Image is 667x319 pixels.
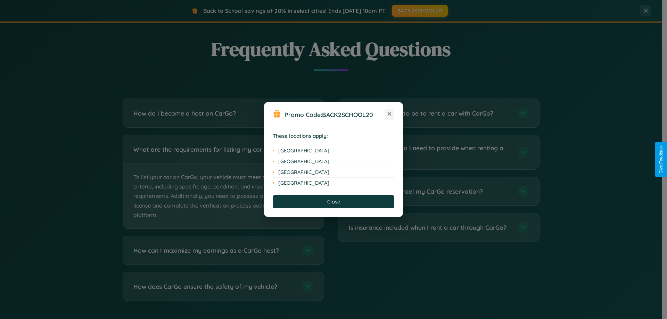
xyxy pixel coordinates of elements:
li: [GEOGRAPHIC_DATA] [273,156,394,167]
div: Give Feedback [659,145,664,174]
li: [GEOGRAPHIC_DATA] [273,167,394,178]
button: Close [273,195,394,208]
li: [GEOGRAPHIC_DATA] [273,178,394,188]
strong: These locations apply: [273,133,328,139]
h3: Promo Code: [285,111,385,118]
b: BACK2SCHOOL20 [322,111,373,118]
li: [GEOGRAPHIC_DATA] [273,145,394,156]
